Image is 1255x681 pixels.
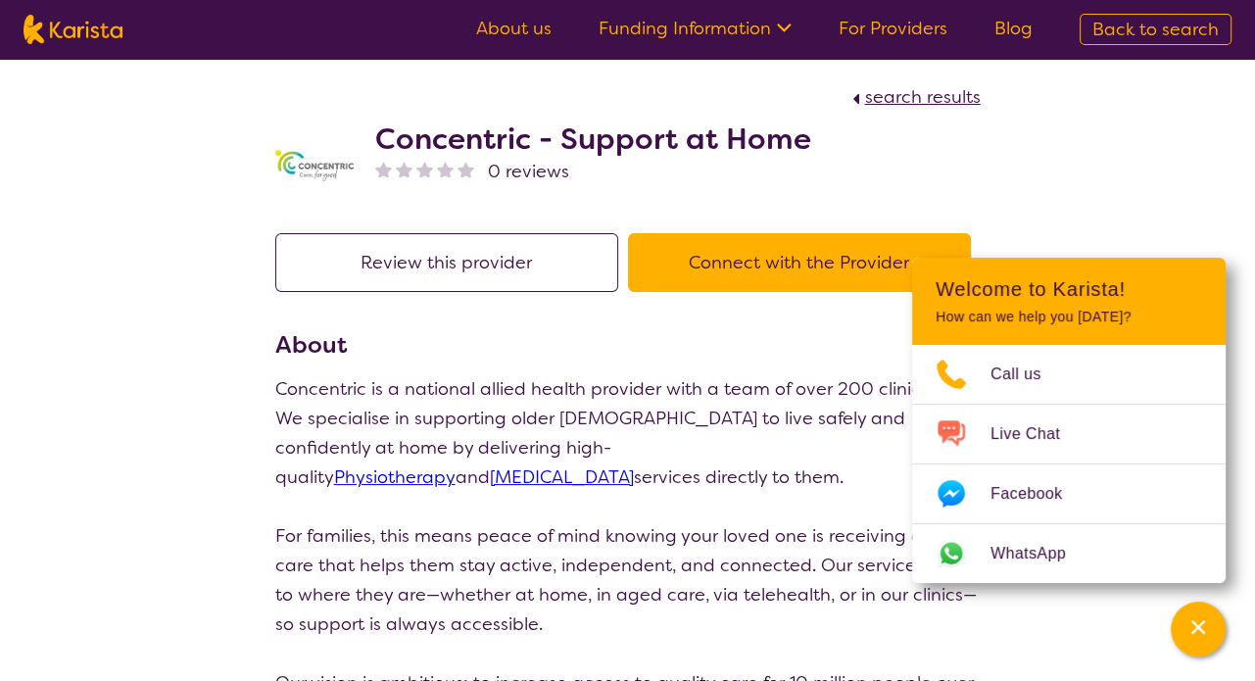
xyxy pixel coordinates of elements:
h2: Welcome to Karista! [936,277,1202,301]
ul: Choose channel [912,345,1226,583]
span: For families, this means peace of mind knowing your loved one is receiving expert care that helps... [275,524,977,636]
span: Concentric is a national allied health provider with a team of over 200 clinicians. We specialise... [275,377,959,489]
a: Funding Information [599,17,792,40]
button: Review this provider [275,233,618,292]
div: Channel Menu [912,258,1226,583]
span: Back to search [1092,18,1219,41]
a: About us [476,17,552,40]
a: Review this provider [275,251,628,274]
a: Blog [994,17,1033,40]
img: nonereviewstar [437,161,454,177]
img: nonereviewstar [375,161,392,177]
img: nonereviewstar [416,161,433,177]
button: Channel Menu [1171,602,1226,657]
h3: About [275,327,981,363]
img: nonereviewstar [396,161,412,177]
p: How can we help you [DATE]? [936,309,1202,325]
span: search results [865,85,981,109]
a: Web link opens in a new tab. [912,524,1226,583]
span: Call us [990,360,1065,389]
span: Live Chat [990,419,1084,449]
a: search results [847,85,981,109]
a: [MEDICAL_DATA] [490,465,634,489]
a: Connect with the Provider [628,251,981,274]
span: Facebook [990,479,1086,509]
img: nonereviewstar [458,161,474,177]
img: h3dfvoetcbe6d57qsjjs.png [275,150,354,182]
span: 0 reviews [488,157,569,186]
img: Karista logo [24,15,122,44]
a: For Providers [839,17,947,40]
a: Physiotherapy [334,465,456,489]
span: WhatsApp [990,539,1089,568]
a: Back to search [1080,14,1231,45]
h2: Concentric - Support at Home [375,122,811,157]
button: Connect with the Provider [628,233,971,292]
